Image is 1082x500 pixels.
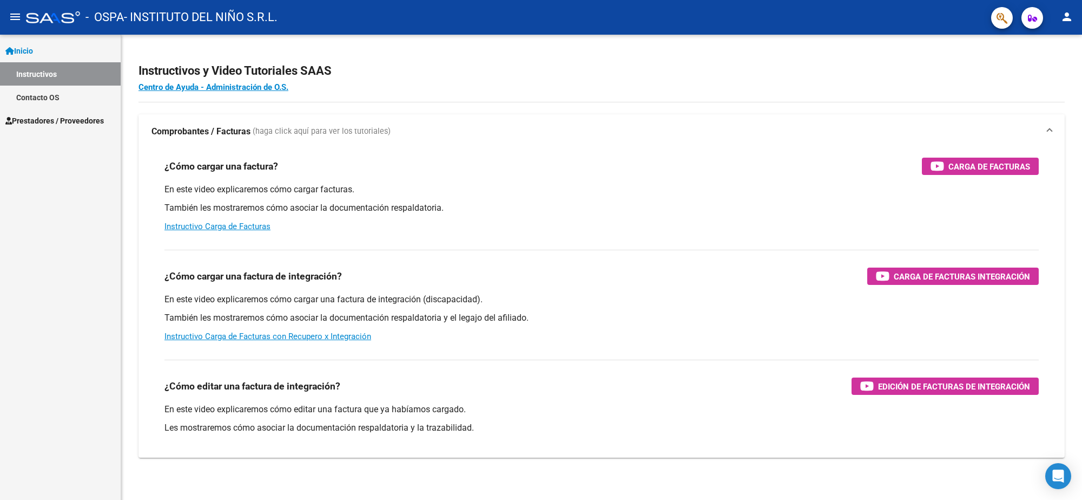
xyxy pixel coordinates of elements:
[164,294,1039,306] p: En este video explicaremos cómo cargar una factura de integración (discapacidad).
[253,126,391,138] span: (haga click aquí para ver los tutoriales)
[164,379,340,394] h3: ¿Cómo editar una factura de integración?
[138,82,288,92] a: Centro de Ayuda - Administración de O.S.
[164,269,342,284] h3: ¿Cómo cargar una factura de integración?
[164,332,371,341] a: Instructivo Carga de Facturas con Recupero x Integración
[9,10,22,23] mat-icon: menu
[1060,10,1073,23] mat-icon: person
[85,5,124,29] span: - OSPA
[164,184,1039,196] p: En este video explicaremos cómo cargar facturas.
[138,149,1065,458] div: Comprobantes / Facturas (haga click aquí para ver los tutoriales)
[164,422,1039,434] p: Les mostraremos cómo asociar la documentación respaldatoria y la trazabilidad.
[5,45,33,57] span: Inicio
[852,378,1039,395] button: Edición de Facturas de integración
[1045,463,1071,489] div: Open Intercom Messenger
[164,202,1039,214] p: También les mostraremos cómo asociar la documentación respaldatoria.
[867,268,1039,285] button: Carga de Facturas Integración
[151,126,250,138] strong: Comprobantes / Facturas
[164,222,270,231] a: Instructivo Carga de Facturas
[5,115,104,127] span: Prestadores / Proveedores
[894,270,1030,283] span: Carga de Facturas Integración
[138,61,1065,81] h2: Instructivos y Video Tutoriales SAAS
[922,158,1039,175] button: Carga de Facturas
[124,5,278,29] span: - INSTITUTO DEL NIÑO S.R.L.
[138,114,1065,149] mat-expansion-panel-header: Comprobantes / Facturas (haga click aquí para ver los tutoriales)
[164,159,278,174] h3: ¿Cómo cargar una factura?
[948,160,1030,173] span: Carga de Facturas
[164,312,1039,324] p: También les mostraremos cómo asociar la documentación respaldatoria y el legajo del afiliado.
[878,380,1030,393] span: Edición de Facturas de integración
[164,404,1039,415] p: En este video explicaremos cómo editar una factura que ya habíamos cargado.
